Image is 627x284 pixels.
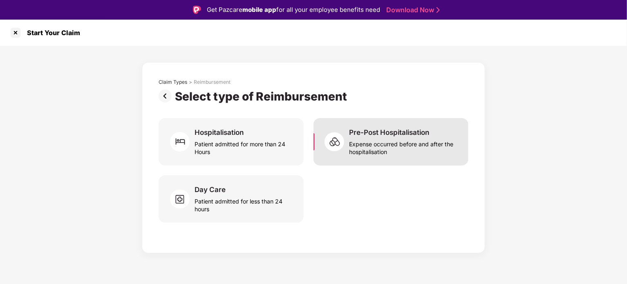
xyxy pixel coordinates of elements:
[349,128,429,137] div: Pre-Post Hospitalisation
[22,29,80,37] div: Start Your Claim
[325,130,349,154] img: svg+xml;base64,PHN2ZyB4bWxucz0iaHR0cDovL3d3dy53My5vcmcvMjAwMC9zdmciIHdpZHRoPSI2MCIgaGVpZ2h0PSI1OC...
[242,6,276,13] strong: mobile app
[195,137,294,156] div: Patient admitted for more than 24 Hours
[159,89,175,103] img: svg+xml;base64,PHN2ZyBpZD0iUHJldi0zMngzMiIgeG1sbnM9Imh0dHA6Ly93d3cudzMub3JnLzIwMDAvc3ZnIiB3aWR0aD...
[195,128,244,137] div: Hospitalisation
[194,79,231,85] div: Reimbursement
[175,89,350,103] div: Select type of Reimbursement
[349,137,459,156] div: Expense occurred before and after the hospitalisation
[189,79,192,85] div: >
[195,185,226,194] div: Day Care
[207,5,380,15] div: Get Pazcare for all your employee benefits need
[170,187,195,211] img: svg+xml;base64,PHN2ZyB4bWxucz0iaHR0cDovL3d3dy53My5vcmcvMjAwMC9zdmciIHdpZHRoPSI2MCIgaGVpZ2h0PSI1OC...
[159,79,187,85] div: Claim Types
[170,130,195,154] img: svg+xml;base64,PHN2ZyB4bWxucz0iaHR0cDovL3d3dy53My5vcmcvMjAwMC9zdmciIHdpZHRoPSI2MCIgaGVpZ2h0PSI2MC...
[193,6,201,14] img: Logo
[386,6,437,14] a: Download Now
[195,194,294,213] div: Patient admitted for less than 24 hours
[437,6,440,14] img: Stroke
